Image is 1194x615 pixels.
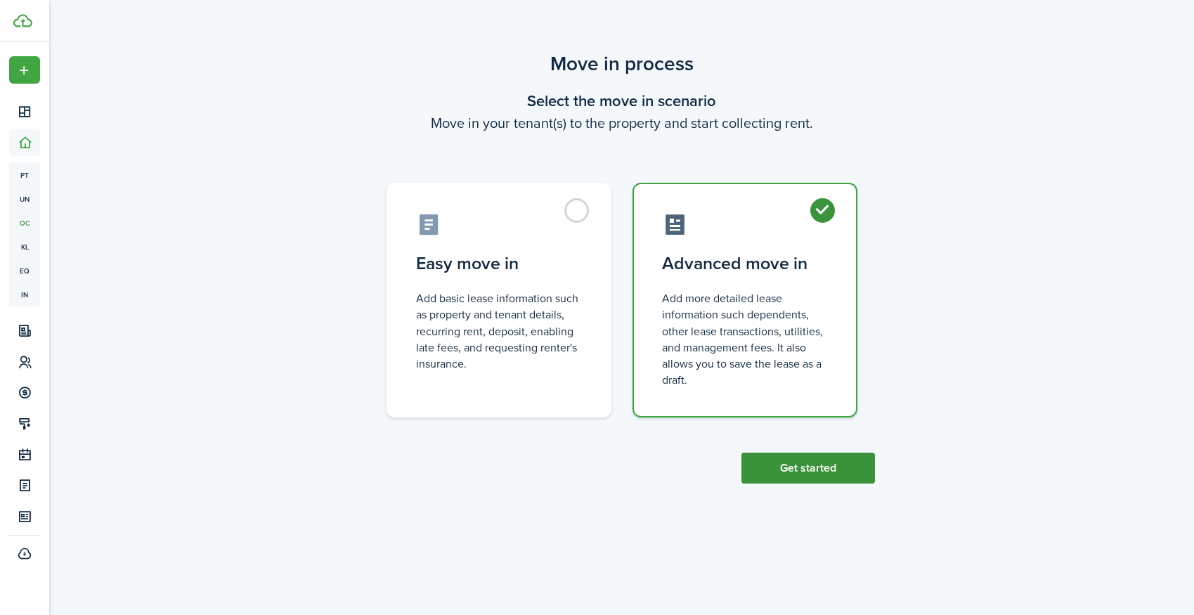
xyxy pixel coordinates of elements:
[662,290,828,388] control-radio-card-description: Add more detailed lease information such dependents, other lease transactions, utilities, and man...
[9,259,40,283] a: eq
[369,112,875,134] wizard-step-header-description: Move in your tenant(s) to the property and start collecting rent.
[9,56,40,84] button: Open menu
[741,453,875,484] button: Get started
[9,163,40,187] a: pt
[9,283,40,306] a: in
[9,187,40,211] a: un
[416,251,582,276] control-radio-card-title: Easy move in
[662,251,828,276] control-radio-card-title: Advanced move in
[369,89,875,112] wizard-step-header-title: Select the move in scenario
[9,211,40,235] a: oc
[13,14,32,27] img: TenantCloud
[9,235,40,259] a: kl
[369,49,875,79] scenario-title: Move in process
[416,290,582,372] control-radio-card-description: Add basic lease information such as property and tenant details, recurring rent, deposit, enablin...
